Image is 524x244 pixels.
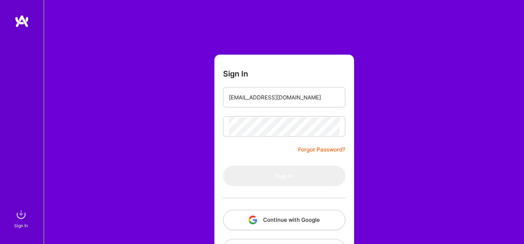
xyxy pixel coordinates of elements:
input: Email... [229,88,340,107]
img: sign in [14,207,28,222]
a: sign inSign In [15,207,28,229]
img: icon [249,216,257,224]
button: Sign In [223,166,345,186]
div: Sign In [14,222,28,229]
img: logo [15,15,29,28]
a: Forgot Password? [298,145,345,154]
button: Continue with Google [223,210,345,230]
h3: Sign In [223,69,248,78]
